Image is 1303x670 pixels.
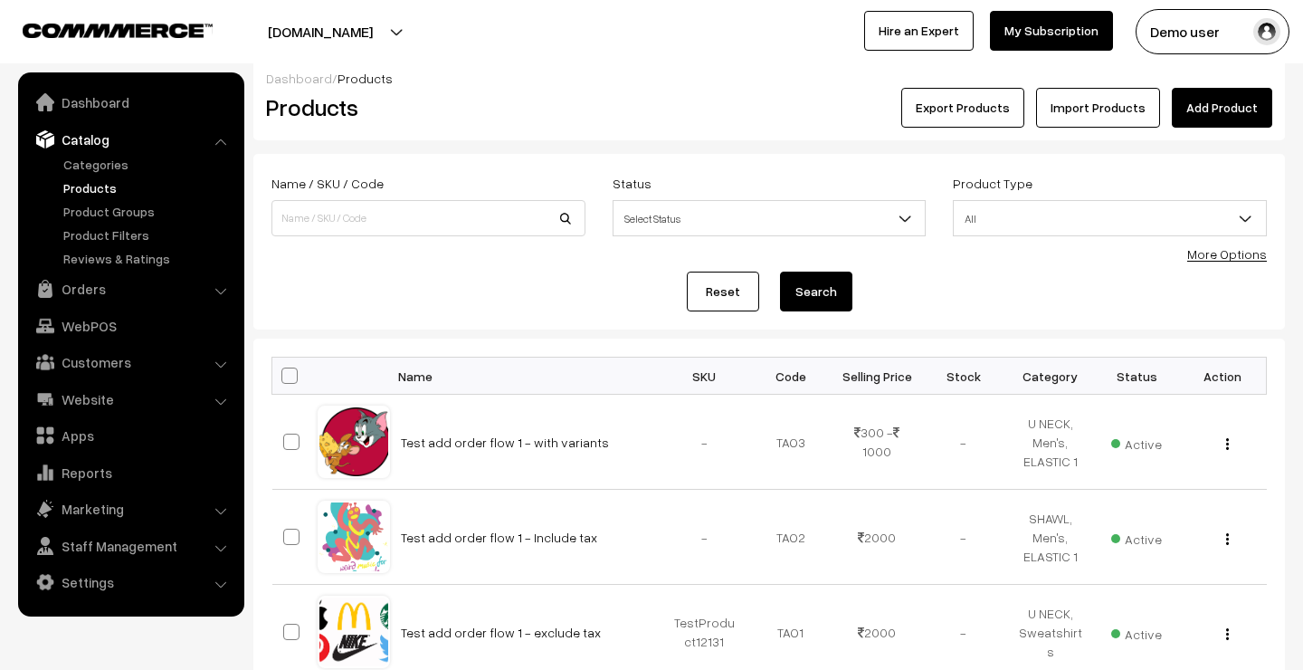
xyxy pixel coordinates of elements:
[834,358,921,395] th: Selling Price
[661,358,748,395] th: SKU
[661,490,748,585] td: -
[23,346,238,378] a: Customers
[23,493,238,525] a: Marketing
[834,395,921,490] td: 300 - 1000
[401,435,609,450] a: Test add order flow 1 - with variants
[1007,358,1094,395] th: Category
[834,490,921,585] td: 2000
[23,273,238,305] a: Orders
[59,225,238,244] a: Product Filters
[271,200,585,236] input: Name / SKU / Code
[338,71,393,86] span: Products
[1111,525,1162,549] span: Active
[59,202,238,221] a: Product Groups
[23,86,238,119] a: Dashboard
[59,178,238,197] a: Products
[23,383,238,416] a: Website
[23,530,238,562] a: Staff Management
[59,155,238,174] a: Categories
[687,272,759,311] a: Reset
[613,174,651,193] label: Status
[1007,395,1094,490] td: U NECK, Men's, ELASTIC 1
[1093,358,1180,395] th: Status
[1007,490,1094,585] td: SHAWL, Men's, ELASTIC 1
[23,419,238,452] a: Apps
[953,200,1267,236] span: All
[1036,88,1160,128] a: Import Products
[23,566,238,598] a: Settings
[1253,18,1280,45] img: user
[23,310,238,342] a: WebPOS
[204,9,436,54] button: [DOMAIN_NAME]
[23,123,238,156] a: Catalog
[901,88,1024,128] button: Export Products
[613,203,926,234] span: Select Status
[747,358,834,395] th: Code
[23,24,213,37] img: COMMMERCE
[266,69,1272,88] div: /
[990,11,1113,51] a: My Subscription
[613,200,927,236] span: Select Status
[953,174,1032,193] label: Product Type
[1187,246,1267,262] a: More Options
[390,358,661,395] th: Name
[59,249,238,268] a: Reviews & Ratings
[1226,533,1229,545] img: Menu
[23,456,238,489] a: Reports
[23,18,181,40] a: COMMMERCE
[1226,438,1229,450] img: Menu
[747,395,834,490] td: TAO3
[747,490,834,585] td: TAO2
[920,490,1007,585] td: -
[864,11,974,51] a: Hire an Expert
[920,358,1007,395] th: Stock
[1180,358,1267,395] th: Action
[1111,620,1162,644] span: Active
[266,71,332,86] a: Dashboard
[780,272,852,311] button: Search
[271,174,384,193] label: Name / SKU / Code
[266,93,584,121] h2: Products
[1111,430,1162,454] span: Active
[401,530,597,545] a: Test add order flow 1 - Include tax
[401,625,601,640] a: Test add order flow 1 - exclude tax
[1172,88,1272,128] a: Add Product
[1226,628,1229,640] img: Menu
[920,395,1007,490] td: -
[1136,9,1289,54] button: Demo user
[954,203,1266,234] span: All
[661,395,748,490] td: -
